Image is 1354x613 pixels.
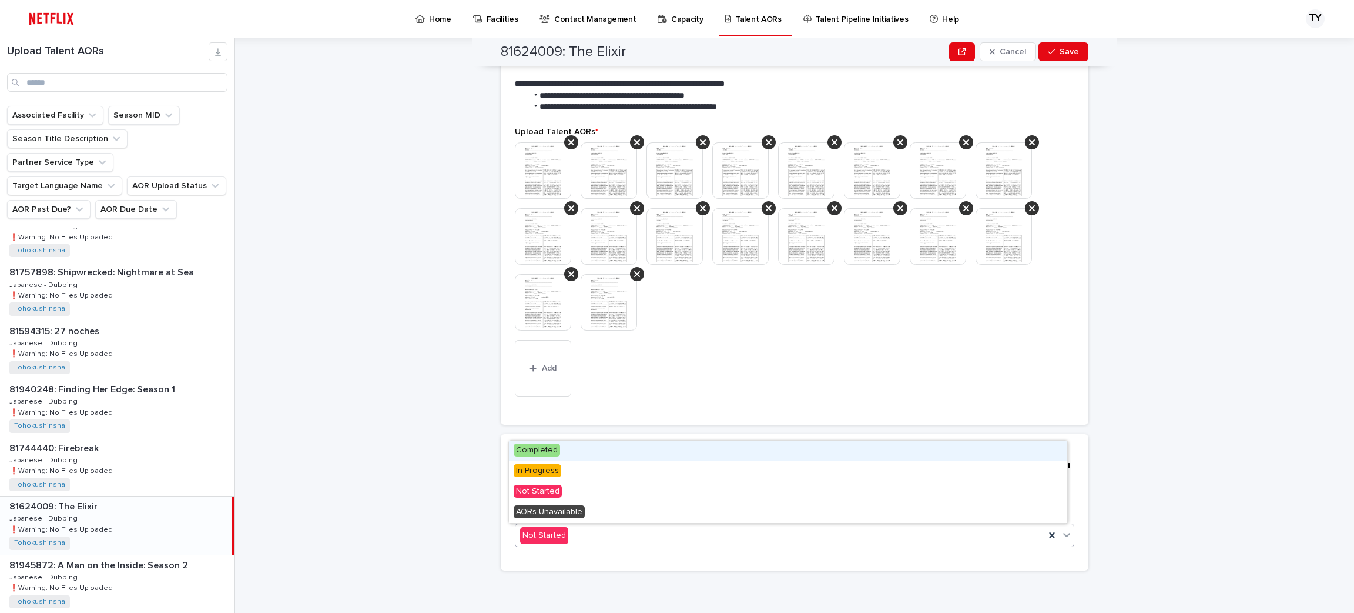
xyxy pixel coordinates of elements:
div: Not Started [520,527,568,544]
p: Japanese - Dubbing [9,571,80,582]
p: 81744440: Firebreak [9,441,101,454]
button: Season MID [108,106,180,125]
p: 81594315: 27 noches [9,324,102,337]
p: Japanese - Dubbing [9,512,80,523]
a: Tohokushinsha [14,539,65,547]
a: Tohokushinsha [14,422,65,430]
div: In Progress [509,461,1067,482]
span: Not Started [514,485,562,498]
p: Japanese - Dubbing [9,279,80,289]
button: Cancel [980,42,1036,61]
button: Partner Service Type [7,153,113,172]
h1: Upload Talent AORs [7,45,209,58]
a: Tohokushinsha [14,305,65,313]
span: Upload Talent AORs [515,128,598,136]
button: Save [1038,42,1088,61]
p: ❗️Warning: No Files Uploaded [9,582,115,592]
p: Japanese - Dubbing [9,337,80,348]
p: Japanese - Dubbing [9,395,80,406]
button: AOR Upload Status [127,176,226,195]
a: Tohokushinsha [14,246,65,255]
h2: 81624009: The Elixir [501,44,626,61]
button: Add [515,340,571,397]
button: AOR Due Date [95,200,177,219]
a: Tohokushinsha [14,364,65,372]
p: 81945872: A Man on the Inside: Season 2 [9,558,190,571]
span: Save [1060,48,1079,56]
p: ❗️Warning: No Files Uploaded [9,348,115,358]
button: Season Title Description [7,129,128,148]
img: ifQbXi3ZQGMSEF7WDB7W [24,7,79,31]
p: ❗️Warning: No Files Uploaded [9,465,115,475]
p: 81624009: The Elixir [9,499,100,512]
span: Cancel [1000,48,1026,56]
div: TY [1306,9,1325,28]
p: 81940248: Finding Her Edge: Season 1 [9,382,177,395]
button: AOR Past Due? [7,200,91,219]
p: 81757898: Shipwrecked: Nightmare at Sea [9,265,196,278]
div: Completed [509,441,1067,461]
span: In Progress [514,464,561,477]
span: AORs Unavailable [514,505,585,518]
a: Tohokushinsha [14,598,65,606]
div: AORs Unavailable [509,502,1067,523]
button: Associated Facility [7,106,103,125]
p: ❗️Warning: No Files Uploaded [9,524,115,534]
input: Search [7,73,227,92]
p: Japanese - Dubbing [9,454,80,465]
span: Add [542,364,557,372]
p: ❗️Warning: No Files Uploaded [9,289,115,300]
a: Tohokushinsha [14,481,65,489]
p: ❗️Warning: No Files Uploaded [9,407,115,417]
button: Target Language Name [7,176,122,195]
div: Not Started [509,482,1067,502]
span: Completed [514,444,560,457]
p: ❗️Warning: No Files Uploaded [9,231,115,242]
